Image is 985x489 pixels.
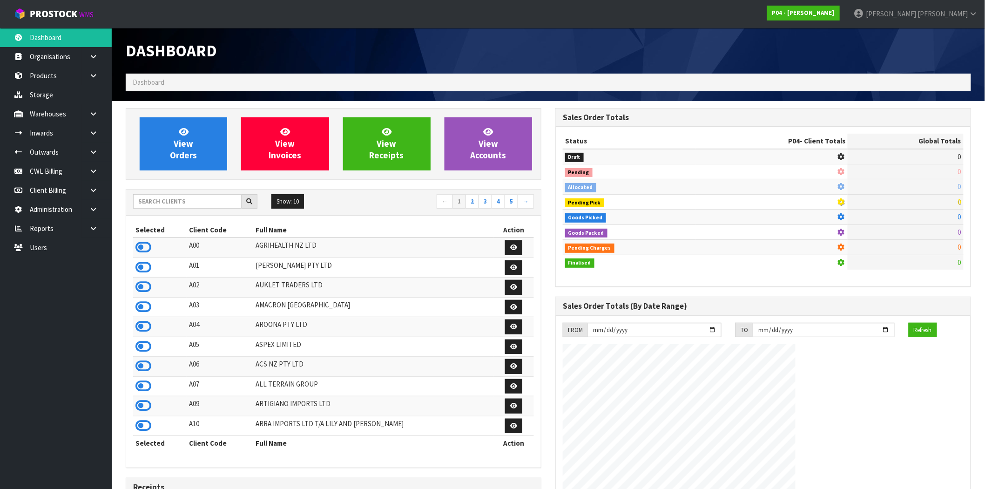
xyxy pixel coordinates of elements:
a: ViewOrders [140,117,227,170]
a: 5 [505,194,518,209]
td: ASPEX LIMITED [253,337,493,357]
button: Show: 10 [271,194,304,209]
td: ACS NZ PTY LTD [253,357,493,377]
td: ARRA IMPORTS LTD T/A LILY AND [PERSON_NAME] [253,416,493,436]
td: A10 [187,416,253,436]
td: A06 [187,357,253,377]
img: cube-alt.png [14,8,26,20]
a: ← [437,194,453,209]
span: Goods Picked [565,213,606,223]
input: Search clients [133,194,242,209]
span: 0 [958,228,961,237]
td: A05 [187,337,253,357]
th: - Client Totals [695,134,848,149]
span: Pending Pick [565,198,604,208]
span: 0 [958,212,961,221]
span: 0 [958,197,961,206]
td: A02 [187,278,253,298]
h3: Sales Order Totals [563,113,964,122]
span: Finalised [565,258,594,268]
td: ARTIGIANO IMPORTS LTD [253,396,493,416]
td: A04 [187,317,253,337]
th: Full Name [253,223,493,238]
strong: P04 - [PERSON_NAME] [772,9,835,17]
td: A07 [187,376,253,396]
td: AROONA PTY LTD [253,317,493,337]
span: View Receipts [370,126,404,161]
span: Pending Charges [565,244,614,253]
th: Client Code [187,436,253,451]
span: Allocated [565,183,596,192]
a: ViewReceipts [343,117,431,170]
td: AMACRON [GEOGRAPHIC_DATA] [253,297,493,317]
th: Action [493,436,534,451]
div: FROM [563,323,587,338]
span: 0 [958,243,961,251]
a: 1 [452,194,466,209]
span: Goods Packed [565,229,607,238]
a: P04 - [PERSON_NAME] [767,6,840,20]
a: 2 [466,194,479,209]
td: A09 [187,396,253,416]
span: Dashboard [126,41,217,61]
td: ALL TERRAIN GROUP [253,376,493,396]
td: A00 [187,238,253,258]
th: Selected [133,436,187,451]
div: TO [735,323,753,338]
span: Draft [565,153,584,162]
span: Pending [565,168,593,177]
td: A01 [187,258,253,278]
nav: Page navigation [340,194,534,211]
h3: Sales Order Totals (By Date Range) [563,302,964,311]
th: Action [493,223,534,238]
span: ProStock [30,8,77,20]
td: AGRIHEALTH NZ LTD [253,238,493,258]
th: Status [563,134,695,149]
th: Selected [133,223,187,238]
th: Full Name [253,436,493,451]
th: Client Code [187,223,253,238]
a: ViewAccounts [445,117,532,170]
a: ViewInvoices [241,117,329,170]
a: 3 [479,194,492,209]
small: WMS [79,10,94,19]
span: View Invoices [269,126,301,161]
span: View Accounts [470,126,506,161]
span: Dashboard [133,78,164,87]
a: 4 [492,194,505,209]
span: View Orders [170,126,197,161]
td: A03 [187,297,253,317]
td: AUKLET TRADERS LTD [253,278,493,298]
td: [PERSON_NAME] PTY LTD [253,258,493,278]
span: 0 [958,258,961,267]
button: Refresh [909,323,937,338]
a: → [518,194,534,209]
